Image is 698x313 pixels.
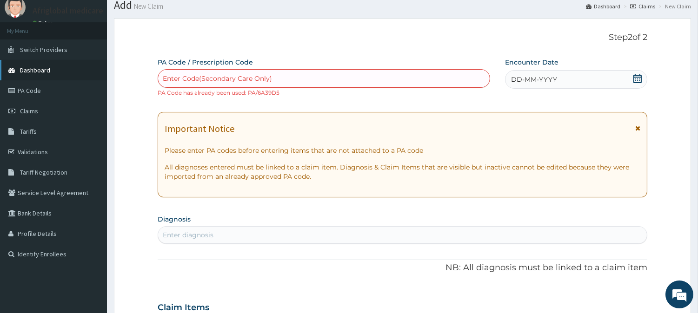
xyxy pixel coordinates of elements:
h1: Important Notice [165,124,234,134]
span: Tariffs [20,127,37,136]
textarea: Type your message and hit 'Enter' [5,212,177,244]
small: PA Code has already been used: PA/6A39D5 [158,89,279,96]
label: Encounter Date [505,58,558,67]
span: We're online! [54,96,128,190]
div: Chat with us now [48,52,156,64]
p: NB: All diagnosis must be linked to a claim item [158,262,647,274]
label: Diagnosis [158,215,191,224]
p: All diagnoses entered must be linked to a claim item. Diagnosis & Claim Items that are visible bu... [165,163,640,181]
p: Please enter PA codes before entering items that are not attached to a PA code [165,146,640,155]
p: Afriglobal medicare [33,7,103,15]
a: Claims [630,2,655,10]
h3: Claim Items [158,303,209,313]
p: Step 2 of 2 [158,33,647,43]
span: Claims [20,107,38,115]
span: Tariff Negotiation [20,168,67,176]
div: Minimize live chat window [153,5,175,27]
img: d_794563401_company_1708531726252_794563401 [17,46,38,70]
a: Online [33,20,55,26]
span: Dashboard [20,66,50,74]
span: Switch Providers [20,46,67,54]
div: Enter Code(Secondary Care Only) [163,74,272,83]
a: Dashboard [586,2,620,10]
small: New Claim [132,3,163,10]
li: New Claim [656,2,691,10]
span: DD-MM-YYYY [511,75,557,84]
div: Enter diagnosis [163,230,213,240]
label: PA Code / Prescription Code [158,58,253,67]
